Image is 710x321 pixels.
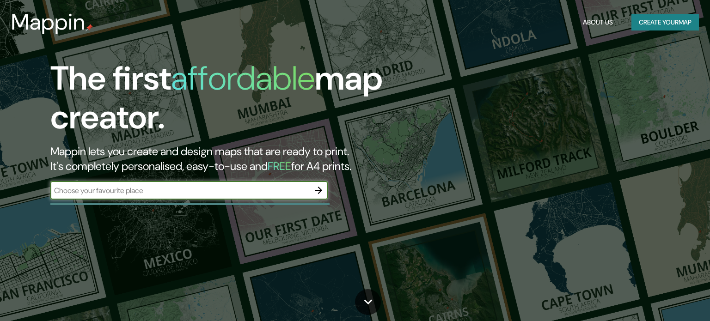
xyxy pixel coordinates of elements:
button: About Us [579,14,617,31]
h1: affordable [171,57,315,100]
h3: Mappin [11,9,86,35]
h5: FREE [268,159,291,173]
button: Create yourmap [631,14,699,31]
input: Choose your favourite place [50,185,309,196]
img: mappin-pin [86,24,93,31]
h2: Mappin lets you create and design maps that are ready to print. It's completely personalised, eas... [50,144,405,174]
h1: The first map creator. [50,59,405,144]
